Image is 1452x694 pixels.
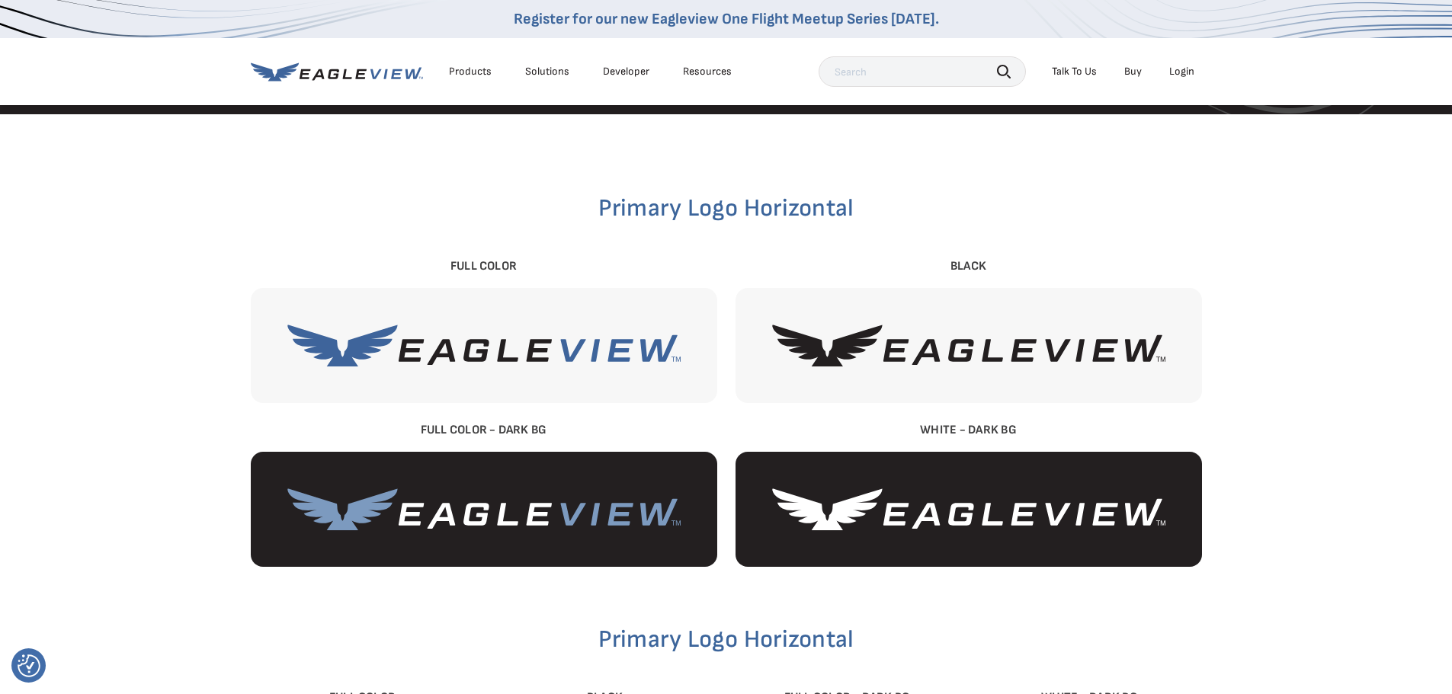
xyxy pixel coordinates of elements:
div: Full Color [251,257,717,276]
button: Consent Preferences [18,654,40,677]
h2: Primary Logo Horizontal [251,197,1202,221]
div: Talk To Us [1052,65,1097,78]
a: Developer [603,65,649,78]
div: Login [1169,65,1194,78]
div: Products [449,65,492,78]
div: Solutions [525,65,569,78]
img: EagleView-Full-Color-Dark-BG.svg [287,488,681,530]
div: White - Dark BG [736,421,1202,440]
h2: Primary Logo Horizontal [251,628,1202,652]
a: Register for our new Eagleview One Flight Meetup Series [DATE]. [514,10,939,28]
img: Revisit consent button [18,654,40,677]
img: EagleView-Full-Color.svg [287,325,681,366]
div: Resources [683,65,732,78]
div: Black [736,257,1202,276]
div: Full Color - Dark BG [251,421,717,440]
img: EagleView-White.svg [772,488,1165,530]
img: EagleView-Black.svg [772,325,1165,366]
input: Search [819,56,1026,87]
a: Buy [1124,65,1142,78]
